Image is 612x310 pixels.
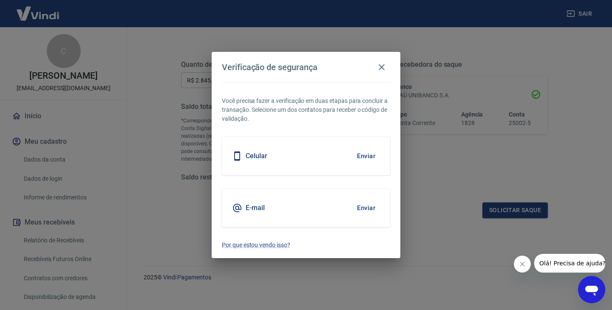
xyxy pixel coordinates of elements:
[222,241,390,250] a: Por que estou vendo isso?
[222,62,317,72] h4: Verificação de segurança
[5,6,71,13] span: Olá! Precisa de ajuda?
[352,147,380,165] button: Enviar
[222,97,390,123] p: Você precisa fazer a verificação em duas etapas para concluir a transação. Selecione um dos conta...
[246,204,265,212] h5: E-mail
[246,152,267,160] h5: Celular
[514,256,531,273] iframe: Fechar mensagem
[352,199,380,217] button: Enviar
[578,276,605,303] iframe: Botão para abrir a janela de mensagens
[534,254,605,273] iframe: Mensagem da empresa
